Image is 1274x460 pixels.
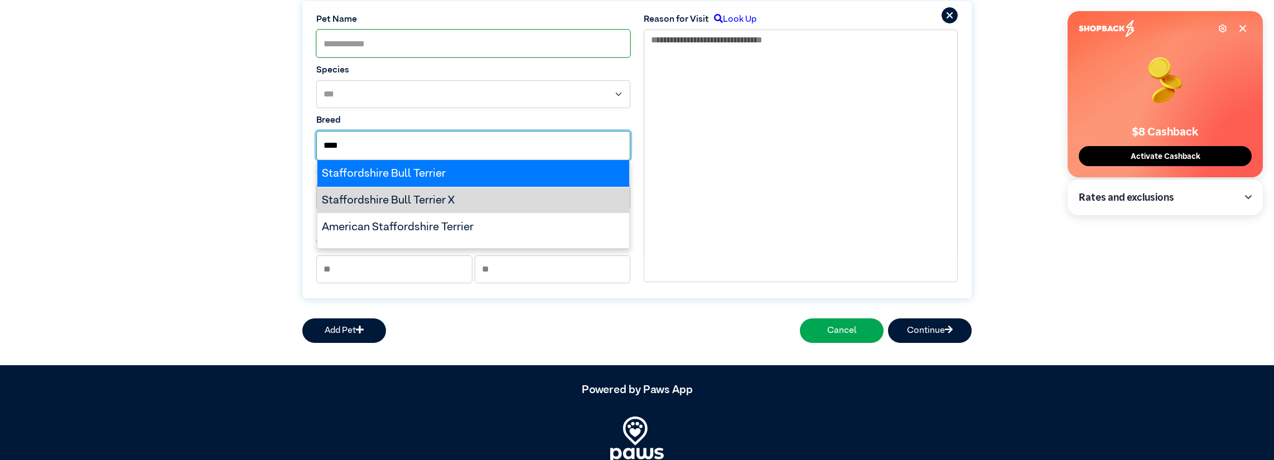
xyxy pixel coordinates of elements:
[644,13,709,26] label: Reason for Visit
[317,214,629,240] div: American Staffordshire Terrier
[317,187,629,214] div: Staffordshire Bull Terrier X
[709,13,756,26] label: Look Up
[316,64,630,77] label: Species
[317,160,629,187] div: Staffordshire Bull Terrier
[302,318,386,343] button: Add Pet
[316,13,630,26] label: Pet Name
[316,216,349,230] label: Pet Age
[316,114,630,127] label: Breed
[317,240,629,267] div: American Staffordshire Terrier X
[316,238,339,251] label: Years
[800,318,884,343] button: Cancel
[316,166,630,179] label: Colour
[888,318,972,343] button: Continue
[302,383,972,396] h5: Powered by Paws App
